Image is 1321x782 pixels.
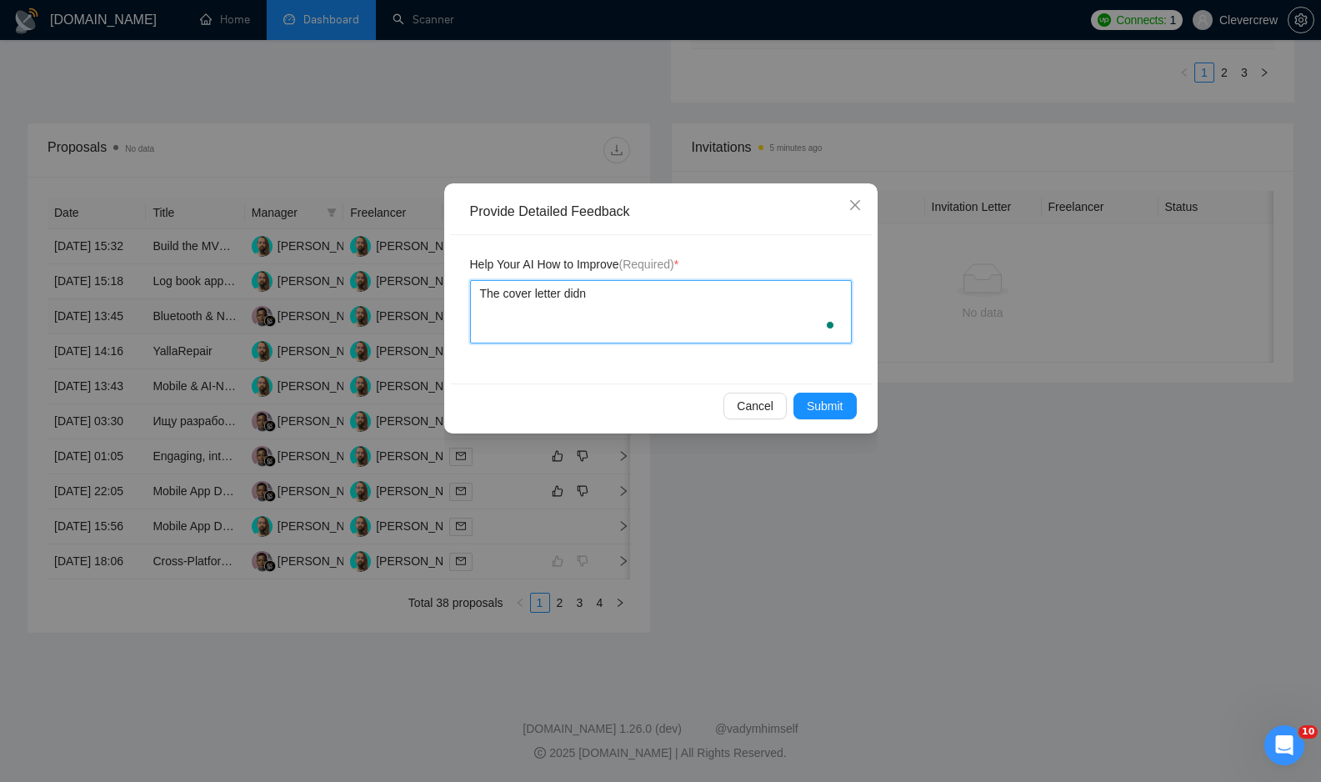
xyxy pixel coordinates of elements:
textarea: To enrich screen reader interactions, please activate Accessibility in Grammarly extension settings [470,280,852,343]
iframe: Intercom live chat [1264,725,1304,765]
span: Help Your AI How to Improve [470,255,679,273]
div: Provide Detailed Feedback [470,203,863,221]
span: 10 [1298,725,1318,739]
button: Submit [793,393,857,419]
span: (Required) [619,258,674,271]
span: Cancel [737,397,773,415]
span: Submit [807,397,843,415]
button: Close [833,183,878,228]
button: Cancel [723,393,787,419]
span: close [848,198,862,212]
